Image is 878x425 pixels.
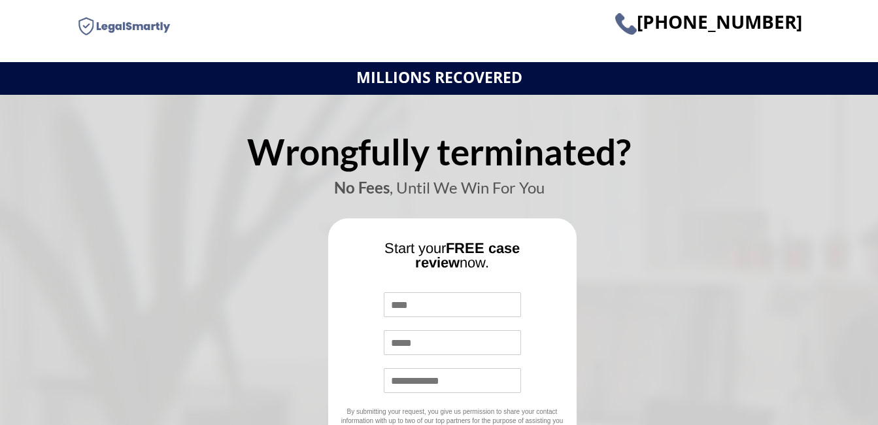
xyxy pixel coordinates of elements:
[615,19,802,31] a: [PHONE_NUMBER]
[356,67,522,88] strong: MILLIONS RECOVERED
[76,180,802,205] div: , Until We Win For You
[415,240,520,271] b: FREE case review
[615,9,802,34] span: [PHONE_NUMBER]
[338,241,567,280] div: Start your now.
[334,178,390,197] b: No Fees
[76,134,802,180] div: Wrongfully terminated?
